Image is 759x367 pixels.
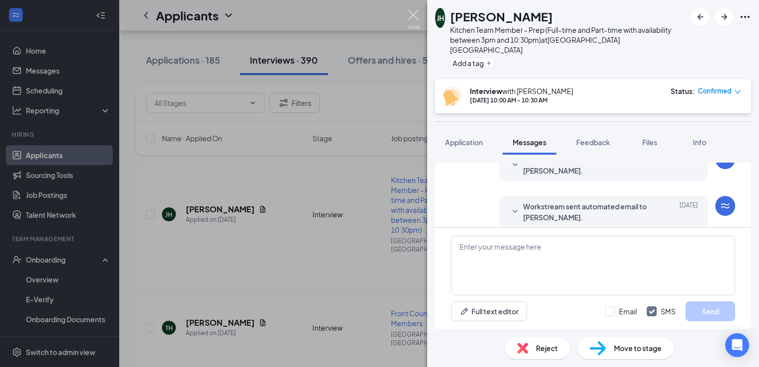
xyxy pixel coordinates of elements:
[451,301,527,321] button: Full text editorPen
[698,86,732,96] span: Confirmed
[536,343,558,354] span: Reject
[734,89,741,95] span: down
[486,60,492,66] svg: Plus
[470,86,573,96] div: with [PERSON_NAME]
[459,306,469,316] svg: Pen
[576,138,610,147] span: Feedback
[694,11,706,23] svg: ArrowLeftNew
[680,201,698,223] span: [DATE]
[685,301,735,321] button: Send
[450,25,686,55] div: Kitchen Team Member - Prep (Full-time and Part-time with availability between 3pm and 10:30pm) at...
[450,8,553,25] h1: [PERSON_NAME]
[671,86,695,96] div: Status :
[437,13,444,23] div: JH
[693,138,706,147] span: Info
[509,159,521,171] svg: SmallChevronDown
[680,154,698,176] span: [DATE]
[450,58,494,68] button: PlusAdd a tag
[614,343,662,354] span: Move to stage
[470,96,573,104] div: [DATE] 10:00 AM - 10:30 AM
[718,11,730,23] svg: ArrowRight
[523,201,653,223] span: Workstream sent automated email to [PERSON_NAME].
[513,138,546,147] span: Messages
[739,11,751,23] svg: Ellipses
[719,200,731,212] svg: WorkstreamLogo
[470,87,502,95] b: Interview
[445,138,483,147] span: Application
[715,8,733,26] button: ArrowRight
[725,333,749,357] div: Open Intercom Messenger
[691,8,709,26] button: ArrowLeftNew
[642,138,657,147] span: Files
[509,206,521,218] svg: SmallChevronDown
[523,154,653,176] span: Workstream sent automated SMS to [PERSON_NAME].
